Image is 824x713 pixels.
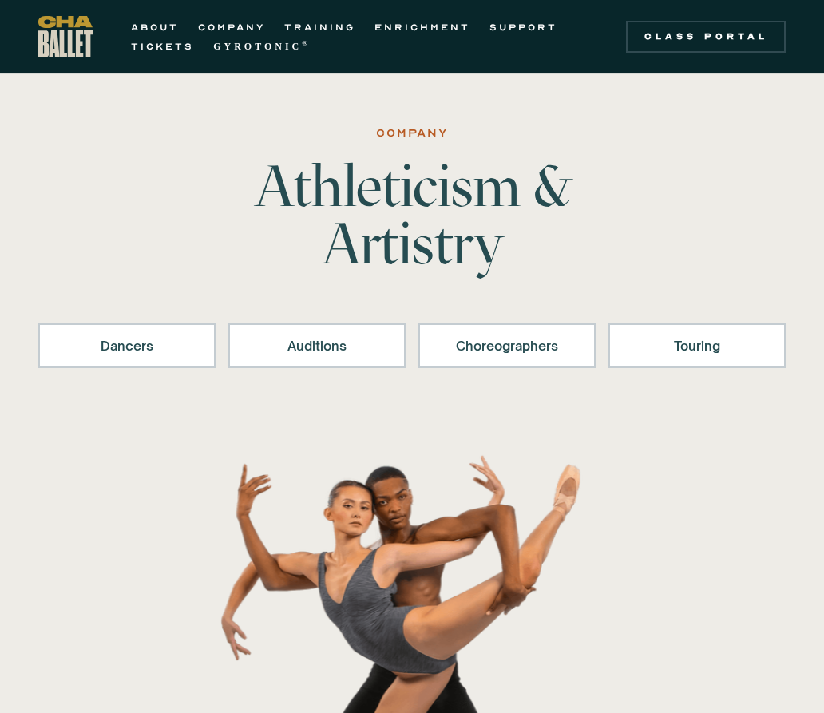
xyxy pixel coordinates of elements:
div: Choreographers [439,336,575,355]
a: SUPPORT [489,18,557,37]
div: Class Portal [636,30,776,43]
div: Touring [629,336,765,355]
div: Company [376,124,448,143]
a: TRAINING [284,18,355,37]
a: Class Portal [626,21,786,53]
div: Dancers [59,336,195,355]
a: ABOUT [131,18,179,37]
a: Choreographers [418,323,596,368]
a: Auditions [228,323,406,368]
div: Auditions [249,336,385,355]
a: Touring [608,323,786,368]
a: GYROTONIC® [213,37,311,56]
a: ENRICHMENT [374,18,470,37]
a: TICKETS [131,37,194,56]
sup: ® [302,39,311,47]
a: Dancers [38,323,216,368]
a: home [38,16,93,57]
strong: GYROTONIC [213,41,302,52]
a: COMPANY [198,18,265,37]
h1: Athleticism & Artistry [163,157,661,272]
